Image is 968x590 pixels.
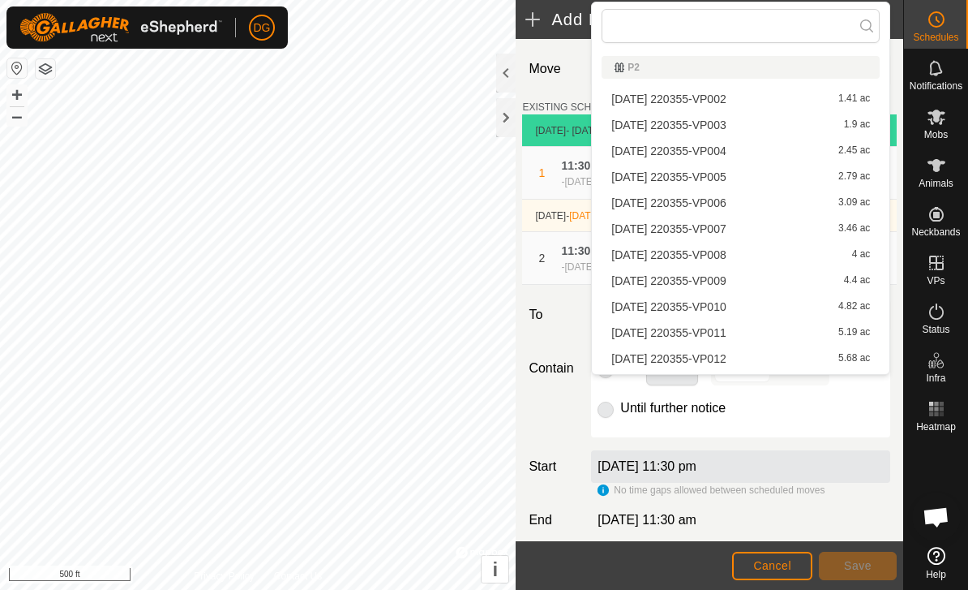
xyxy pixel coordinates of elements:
button: Map Layers [36,59,55,79]
span: [DATE] 220355-VP005 [611,171,726,183]
div: - [561,260,638,274]
span: 2.79 ac [838,171,870,183]
a: Privacy Policy [194,569,255,584]
span: No time gaps allowed between scheduled moves [614,484,825,496]
span: - [DATE] [566,125,602,136]
span: [DATE] 220355-VP010 [611,301,726,312]
span: 5.19 ac [838,327,870,338]
span: 4 ac [852,249,871,261]
span: Schedules [913,32,958,42]
div: P2 [615,62,867,72]
span: Notifications [910,81,962,91]
img: Gallagher Logo [19,13,222,42]
span: Help [926,570,946,579]
span: Cancel [753,559,791,572]
span: VPs [927,276,944,286]
button: Save [819,552,897,580]
span: - [566,210,600,222]
span: DG [254,19,271,37]
span: 2.45 ac [838,145,870,157]
li: 2025-09-25 220355-VP006 [602,191,880,215]
span: 1.41 ac [838,93,870,105]
label: Move [522,52,585,87]
span: [DATE] 220355-VP008 [611,249,726,261]
span: [DATE] 220355-VP006 [611,197,726,209]
span: [DATE] 220355-VP011 [611,327,726,338]
label: Until further notice [620,402,726,415]
span: 4.4 ac [844,275,871,286]
span: 4.82 ac [838,301,870,312]
span: 2 [539,252,546,265]
li: 2025-09-25 220355-VP003 [602,113,880,137]
span: [DATE] 220355-VP009 [611,275,726,286]
label: [DATE] 11:30 pm [598,459,696,473]
li: 2025-09-25 220355-VP002 [602,87,880,111]
span: 1.9 ac [844,119,871,131]
button: Reset Map [7,58,27,78]
span: [DATE] 220355-VP003 [611,119,726,131]
h2: Add Move [525,10,821,29]
span: 5.68 ac [838,353,870,364]
span: Mobs [924,130,948,140]
span: [DATE] [535,125,566,136]
li: 2025-09-25 220355-VP013 [602,373,880,397]
span: [DATE] 220355-VP007 [611,223,726,235]
span: 11:30 pm [561,159,610,172]
li: 2025-09-25 220355-VP004 [602,139,880,163]
label: EXISTING SCHEDULES [522,100,630,114]
span: [DATE] 11:30 pm [564,261,638,273]
button: + [7,85,27,105]
span: Neckbands [911,227,960,237]
span: 11:30 am [561,244,610,257]
a: Help [904,540,968,586]
button: – [7,106,27,126]
span: [DATE] 220355-VP002 [611,93,726,105]
span: Animals [919,179,953,188]
span: 1 [539,166,546,179]
ul: Option List [592,50,889,553]
span: 3.09 ac [838,197,870,209]
span: [DATE] [535,210,566,222]
li: 2025-09-25 220355-VP007 [602,217,880,241]
li: 2025-09-25 220355-VP009 [602,269,880,293]
label: Contain [522,359,585,378]
span: Status [922,325,949,334]
label: End [522,510,585,530]
button: i [482,556,508,583]
label: To [522,298,585,332]
a: Contact Us [274,569,322,584]
div: Open chat [912,493,961,541]
span: Heatmap [916,422,956,432]
div: - [561,174,638,189]
span: 3.46 ac [838,223,870,235]
span: i [493,558,499,580]
li: 2025-09-25 220355-VP010 [602,295,880,319]
span: Save [844,559,872,572]
label: Start [522,457,585,476]
span: [DATE] [569,210,600,222]
li: 2025-09-25 220355-VP008 [602,243,880,267]
li: 2025-09-25 220355-VP005 [602,165,880,189]
li: 2025-09-25 220355-VP011 [602,321,880,345]
span: [DATE] 220355-VP004 [611,145,726,157]
span: Infra [926,373,945,383]
button: Cancel [732,552,812,580]
li: 2025-09-25 220355-VP012 [602,347,880,371]
span: [DATE] 220355-VP012 [611,353,726,364]
span: [DATE] 11:30 am [598,513,696,527]
span: [DATE] 11:30 am [564,176,638,187]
